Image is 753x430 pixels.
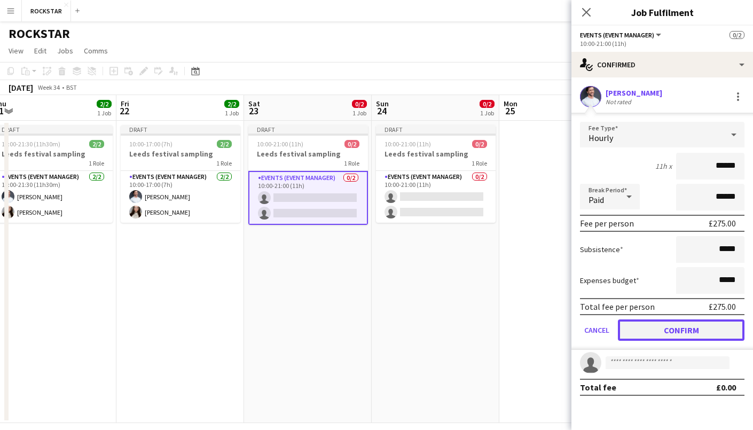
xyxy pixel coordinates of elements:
[606,88,662,98] div: [PERSON_NAME]
[216,159,232,167] span: 1 Role
[344,140,359,148] span: 0/2
[580,245,623,254] label: Subsistence
[22,1,71,21] button: ROCKSTAR
[374,105,389,117] span: 24
[225,109,239,117] div: 1 Job
[217,140,232,148] span: 2/2
[376,125,496,134] div: Draft
[344,159,359,167] span: 1 Role
[30,44,51,58] a: Edit
[571,5,753,19] h3: Job Fulfilment
[385,140,431,148] span: 10:00-21:00 (11h)
[9,46,23,56] span: View
[580,40,744,48] div: 10:00-21:00 (11h)
[606,98,633,106] div: Not rated
[730,31,744,39] span: 0/2
[66,83,77,91] div: BST
[376,149,496,159] h3: Leeds festival sampling
[376,99,389,108] span: Sun
[97,109,111,117] div: 1 Job
[655,161,672,171] div: 11h x
[580,31,654,39] span: Events (Event Manager)
[9,26,70,42] h1: ROCKSTAR
[571,52,753,77] div: Confirmed
[472,140,487,148] span: 0/2
[257,140,303,148] span: 10:00-21:00 (11h)
[589,132,613,143] span: Hourly
[716,382,736,393] div: £0.00
[480,109,494,117] div: 1 Job
[129,140,172,148] span: 10:00-17:00 (7h)
[121,125,240,223] app-job-card: Draft10:00-17:00 (7h)2/2Leeds festival sampling1 RoleEvents (Event Manager)2/210:00-17:00 (7h)[PE...
[121,171,240,223] app-card-role: Events (Event Manager)2/210:00-17:00 (7h)[PERSON_NAME][PERSON_NAME]
[35,83,62,91] span: Week 34
[121,99,129,108] span: Fri
[248,171,368,225] app-card-role: Events (Event Manager)0/210:00-21:00 (11h)
[97,100,112,108] span: 2/2
[376,171,496,223] app-card-role: Events (Event Manager)0/210:00-21:00 (11h)
[580,276,639,285] label: Expenses budget
[224,100,239,108] span: 2/2
[89,159,104,167] span: 1 Role
[709,301,736,312] div: £275.00
[119,105,129,117] span: 22
[580,382,616,393] div: Total fee
[580,301,655,312] div: Total fee per person
[248,99,260,108] span: Sat
[9,82,33,93] div: [DATE]
[502,105,517,117] span: 25
[247,105,260,117] span: 23
[121,125,240,134] div: Draft
[53,44,77,58] a: Jobs
[4,44,28,58] a: View
[84,46,108,56] span: Comms
[580,319,614,341] button: Cancel
[589,194,604,205] span: Paid
[709,218,736,229] div: £275.00
[480,100,495,108] span: 0/2
[352,109,366,117] div: 1 Job
[472,159,487,167] span: 1 Role
[89,140,104,148] span: 2/2
[57,46,73,56] span: Jobs
[34,46,46,56] span: Edit
[376,125,496,223] app-job-card: Draft10:00-21:00 (11h)0/2Leeds festival sampling1 RoleEvents (Event Manager)0/210:00-21:00 (11h)
[580,31,663,39] button: Events (Event Manager)
[248,125,368,225] app-job-card: Draft10:00-21:00 (11h)0/2Leeds festival sampling1 RoleEvents (Event Manager)0/210:00-21:00 (11h)
[248,149,368,159] h3: Leeds festival sampling
[504,99,517,108] span: Mon
[248,125,368,134] div: Draft
[618,319,744,341] button: Confirm
[80,44,112,58] a: Comms
[121,149,240,159] h3: Leeds festival sampling
[352,100,367,108] span: 0/2
[2,140,60,148] span: 10:00-21:30 (11h30m)
[580,218,634,229] div: Fee per person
